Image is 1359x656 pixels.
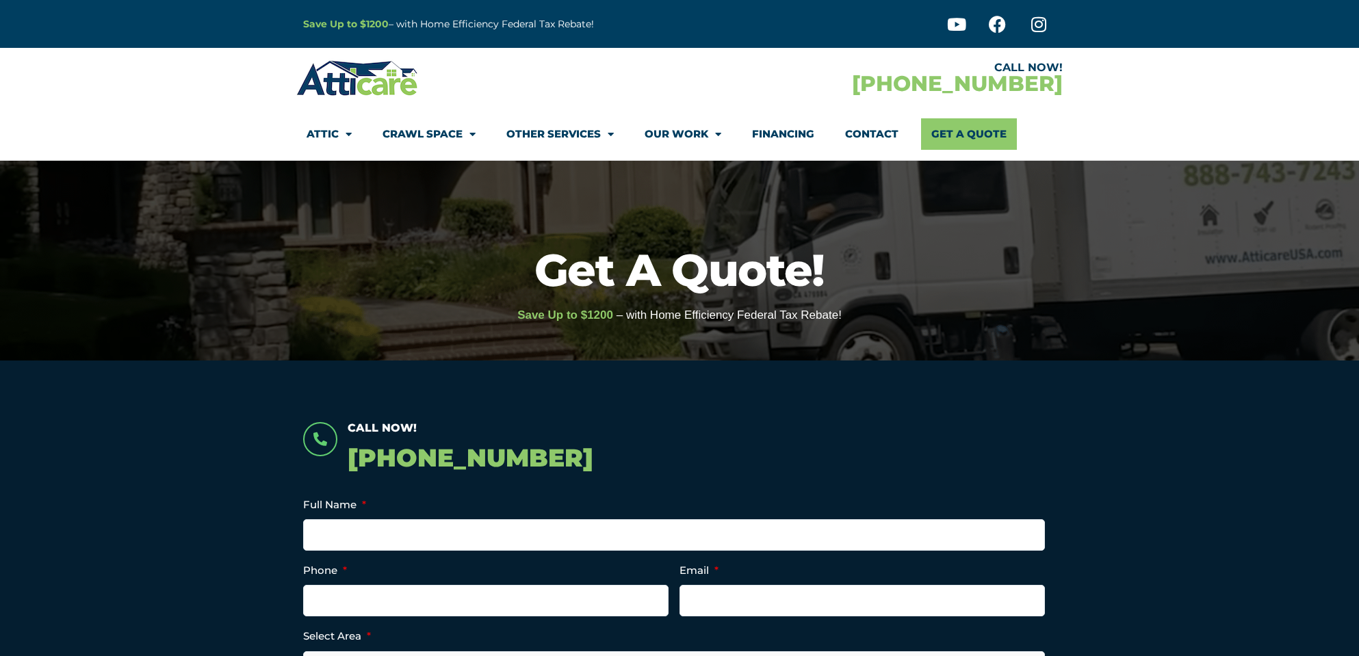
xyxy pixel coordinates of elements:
[307,118,352,150] a: Attic
[617,309,842,322] span: – with Home Efficiency Federal Tax Rebate!
[752,118,814,150] a: Financing
[517,309,613,322] span: Save Up to $1200
[383,118,476,150] a: Crawl Space
[921,118,1017,150] a: Get A Quote
[303,16,747,32] p: – with Home Efficiency Federal Tax Rebate!
[679,564,719,577] label: Email
[303,498,366,512] label: Full Name
[7,248,1352,292] h1: Get A Quote!
[307,118,1052,150] nav: Menu
[845,118,898,150] a: Contact
[348,421,417,434] span: Call Now!
[506,118,614,150] a: Other Services
[303,564,347,577] label: Phone
[645,118,721,150] a: Our Work
[303,629,371,643] label: Select Area
[303,18,389,30] a: Save Up to $1200
[679,62,1063,73] div: CALL NOW!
